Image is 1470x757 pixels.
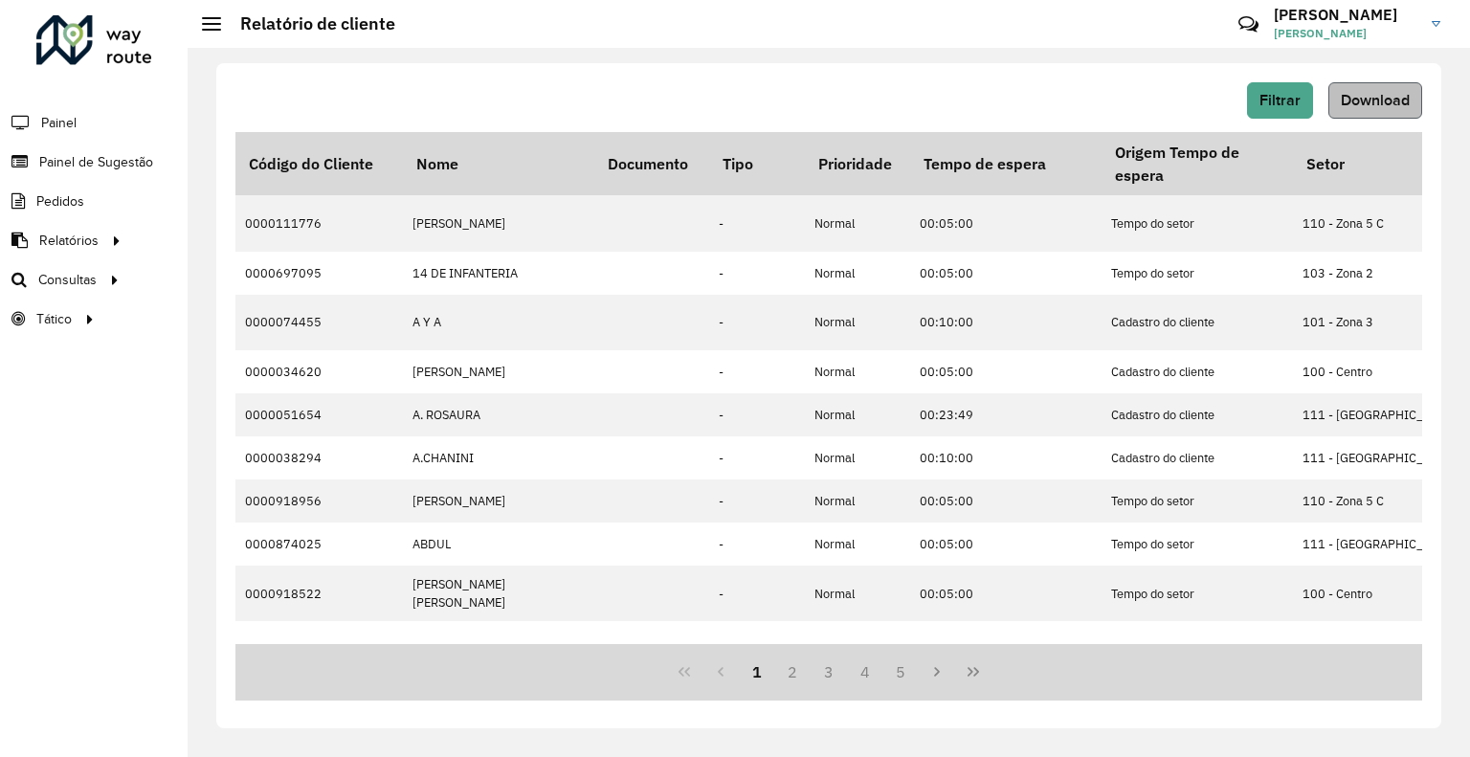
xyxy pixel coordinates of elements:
[709,393,805,436] td: -
[403,523,594,566] td: ABDUL
[403,566,594,621] td: [PERSON_NAME] [PERSON_NAME]
[910,523,1102,566] td: 00:05:00
[1274,6,1417,24] h3: [PERSON_NAME]
[39,152,153,172] span: Painel de Sugestão
[1228,4,1269,45] a: Contato Rápido
[1247,82,1313,119] button: Filtrar
[403,436,594,479] td: A.CHANINI
[805,195,910,251] td: Normal
[36,191,84,212] span: Pedidos
[805,393,910,436] td: Normal
[805,479,910,523] td: Normal
[235,523,403,566] td: 0000874025
[805,566,910,621] td: Normal
[910,350,1102,393] td: 00:05:00
[39,231,99,251] span: Relatórios
[739,654,775,690] button: 1
[709,195,805,251] td: -
[910,436,1102,479] td: 00:10:00
[235,436,403,479] td: 0000038294
[910,479,1102,523] td: 00:05:00
[709,621,805,714] td: -
[38,270,97,290] span: Consultas
[1102,479,1293,523] td: Tempo do setor
[403,479,594,523] td: [PERSON_NAME]
[235,295,403,350] td: 0000074455
[235,252,403,295] td: 0000697095
[805,350,910,393] td: Normal
[1102,436,1293,479] td: Cadastro do cliente
[910,621,1102,714] td: 00:05:00
[955,654,991,690] button: Last Page
[594,132,709,195] th: Documento
[805,252,910,295] td: Normal
[805,523,910,566] td: Normal
[709,566,805,621] td: -
[709,479,805,523] td: -
[805,621,910,714] td: Normal
[1102,621,1293,714] td: Tempo do setor
[403,132,594,195] th: Nome
[403,621,594,714] td: [PERSON_NAME] S
[1102,566,1293,621] td: Tempo do setor
[1102,523,1293,566] td: Tempo do setor
[847,654,883,690] button: 4
[1102,295,1293,350] td: Cadastro do cliente
[235,132,403,195] th: Código do Cliente
[805,295,910,350] td: Normal
[709,295,805,350] td: -
[709,350,805,393] td: -
[221,13,395,34] h2: Relatório de cliente
[41,113,77,133] span: Painel
[403,350,594,393] td: [PERSON_NAME]
[235,393,403,436] td: 0000051654
[805,132,910,195] th: Prioridade
[235,350,403,393] td: 0000034620
[1102,350,1293,393] td: Cadastro do cliente
[709,436,805,479] td: -
[1274,25,1417,42] span: [PERSON_NAME]
[774,654,811,690] button: 2
[910,252,1102,295] td: 00:05:00
[1102,195,1293,251] td: Tempo do setor
[919,654,955,690] button: Next Page
[235,479,403,523] td: 0000918956
[1102,132,1293,195] th: Origem Tempo de espera
[910,195,1102,251] td: 00:05:00
[910,295,1102,350] td: 00:10:00
[805,436,910,479] td: Normal
[1102,252,1293,295] td: Tempo do setor
[36,309,72,329] span: Tático
[235,621,403,714] td: 0000897225
[403,252,594,295] td: 14 DE INFANTERIA
[910,566,1102,621] td: 00:05:00
[235,195,403,251] td: 0000111776
[1328,82,1422,119] button: Download
[709,252,805,295] td: -
[235,566,403,621] td: 0000918522
[1102,393,1293,436] td: Cadastro do cliente
[709,523,805,566] td: -
[910,132,1102,195] th: Tempo de espera
[883,654,920,690] button: 5
[811,654,847,690] button: 3
[910,393,1102,436] td: 00:23:49
[1341,92,1410,108] span: Download
[1259,92,1301,108] span: Filtrar
[403,295,594,350] td: A Y A
[709,132,805,195] th: Tipo
[403,393,594,436] td: A. ROSAURA
[403,195,594,251] td: [PERSON_NAME]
